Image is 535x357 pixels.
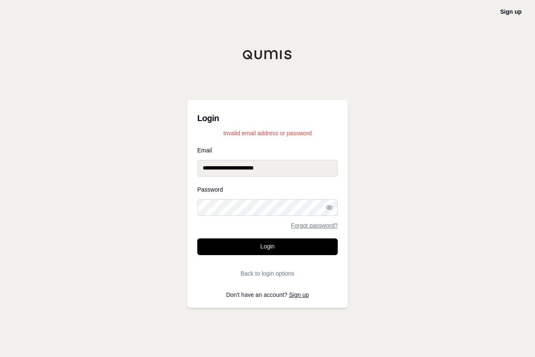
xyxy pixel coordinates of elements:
img: Qumis [242,50,293,60]
button: Back to login options [197,265,338,282]
button: Login [197,238,338,255]
p: Invalid email address or password [197,129,338,137]
h3: Login [197,110,338,127]
a: Sign up [289,291,309,298]
p: Don't have an account? [197,292,338,298]
label: Email [197,147,338,153]
label: Password [197,187,338,192]
a: Forgot password? [291,223,338,228]
a: Sign up [500,8,522,15]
